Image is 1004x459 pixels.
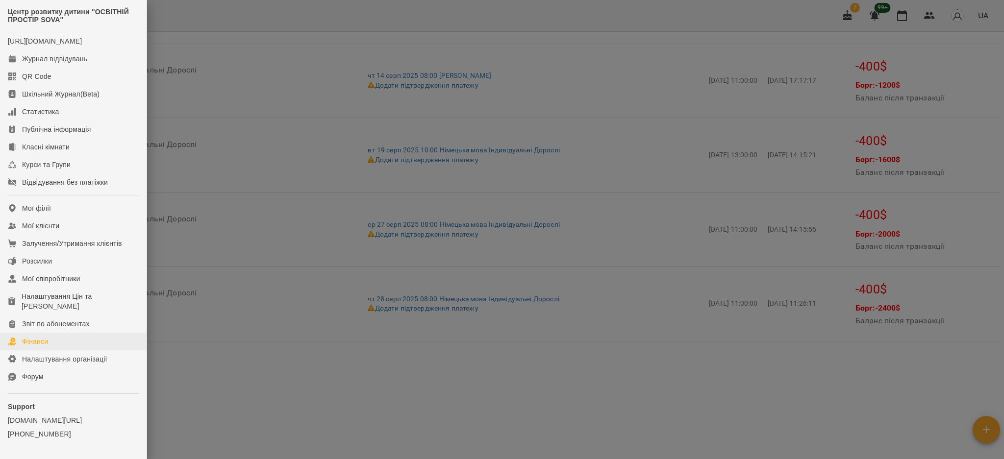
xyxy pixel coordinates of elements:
div: Форум [22,372,44,382]
div: Мої клієнти [22,221,59,231]
p: Support [8,402,139,411]
a: [DOMAIN_NAME][URL] [8,415,139,425]
a: [URL][DOMAIN_NAME] [8,37,82,45]
div: Мої філії [22,203,51,213]
div: Залучення/Утримання клієнтів [22,239,122,248]
div: QR Code [22,72,51,81]
div: Налаштування організації [22,354,107,364]
div: Звіт по абонементах [22,319,90,329]
div: Налаштування Цін та [PERSON_NAME] [22,291,139,311]
div: Публічна інформація [22,124,91,134]
a: [PHONE_NUMBER] [8,429,139,439]
div: Фінанси [22,337,48,346]
div: Класні кімнати [22,142,70,152]
div: Статистика [22,107,59,117]
div: Мої співробітники [22,274,80,284]
span: Центр розвитку дитини "ОСВІТНІЙ ПРОСТІР SOVA" [8,8,139,24]
div: Журнал відвідувань [22,54,87,64]
div: Шкільний Журнал(Beta) [22,89,100,99]
div: Курси та Групи [22,160,71,169]
div: Відвідування без платіжки [22,177,108,187]
div: Розсилки [22,256,52,266]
